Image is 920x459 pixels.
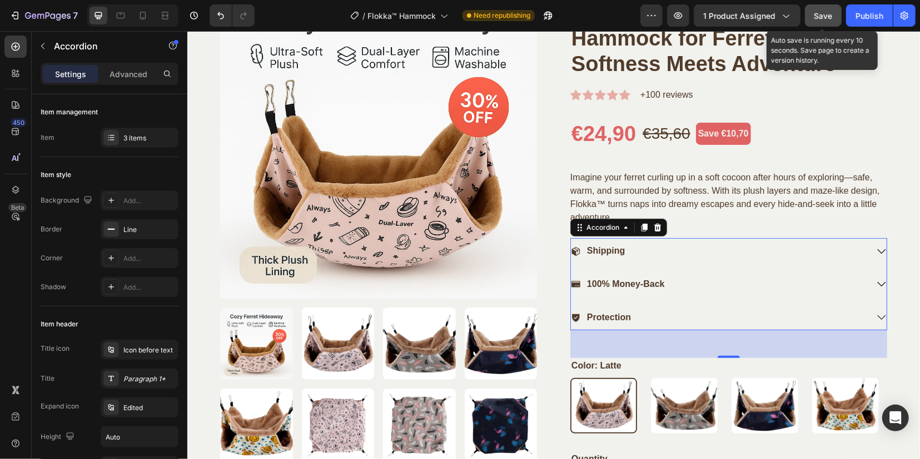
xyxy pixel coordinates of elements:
[453,57,506,70] p: +100 reviews
[694,4,800,27] button: 1 product assigned
[41,224,62,234] div: Border
[703,10,775,22] span: 1 product assigned
[41,193,95,208] div: Background
[814,11,833,21] span: Save
[846,4,893,27] button: Publish
[383,89,450,117] div: €24,90
[123,133,176,143] div: 3 items
[398,279,445,294] div: Rich Text Editor. Editing area: main
[41,344,69,354] div: Title icon
[123,254,176,264] div: Add...
[41,401,79,411] div: Expand icon
[73,9,78,22] p: 7
[55,68,86,80] p: Settings
[123,196,176,206] div: Add...
[397,191,434,201] div: Accordion
[101,427,178,447] input: Auto
[41,170,71,180] div: Item style
[400,248,478,259] p: 100% Money-Back
[383,142,693,191] p: Imagine your ferret curling up in a soft cocoon after hours of exploring—safe, warm, and surround...
[123,374,176,384] div: Paragraph 1*
[383,420,700,436] div: Quantity
[398,246,479,261] div: Rich Text Editor. Editing area: main
[398,213,439,228] div: Rich Text Editor. Editing area: main
[41,107,98,117] div: Item management
[474,11,530,21] span: Need republishing
[367,10,436,22] span: Flokka™ Hammock
[41,282,66,292] div: Shadow
[41,253,63,263] div: Corner
[41,430,77,445] div: Height
[210,4,255,27] div: Undo/Redo
[400,281,444,292] p: Protection
[454,90,504,115] div: €35,60
[41,133,54,143] div: Item
[54,39,148,53] p: Accordion
[123,283,176,292] div: Add...
[187,31,920,459] iframe: Design area
[856,10,883,22] div: Publish
[805,4,842,27] button: Save
[383,327,435,342] legend: Color: Latte
[400,214,437,226] p: Shipping
[4,4,83,27] button: 7
[41,319,78,329] div: Item header
[509,92,564,114] pre: Save €10,70
[882,405,909,431] div: Open Intercom Messenger
[123,345,176,355] div: Icon before text
[8,203,27,212] div: Beta
[123,403,176,413] div: Edited
[123,225,176,235] div: Line
[41,374,54,384] div: Title
[110,68,147,80] p: Advanced
[11,118,27,127] div: 450
[362,10,365,22] span: /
